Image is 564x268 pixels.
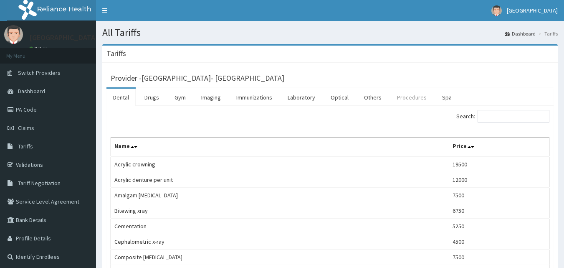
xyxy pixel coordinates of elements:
input: Search: [478,110,549,123]
label: Search: [456,110,549,123]
a: Laboratory [281,89,322,106]
td: 7500 [449,188,549,203]
h3: Provider - [GEOGRAPHIC_DATA]- [GEOGRAPHIC_DATA] [111,74,284,82]
span: Tariffs [18,143,33,150]
td: 19500 [449,156,549,172]
a: Optical [324,89,355,106]
td: Amalgam [MEDICAL_DATA] [111,188,449,203]
td: 6750 [449,203,549,219]
td: 7500 [449,250,549,265]
a: Dashboard [505,30,536,37]
span: Switch Providers [18,69,61,77]
p: [GEOGRAPHIC_DATA] [29,34,98,41]
td: Composite [MEDICAL_DATA] [111,250,449,265]
th: Name [111,138,449,157]
td: Acrylic denture per unit [111,172,449,188]
span: Claims [18,124,34,132]
h3: Tariffs [106,50,126,57]
a: Others [357,89,388,106]
td: Cephalometric x-ray [111,234,449,250]
span: Tariff Negotiation [18,179,61,187]
a: Dental [106,89,136,106]
a: Drugs [138,89,166,106]
h1: All Tariffs [102,27,558,38]
td: 12000 [449,172,549,188]
td: Bitewing xray [111,203,449,219]
td: 5250 [449,219,549,234]
a: Immunizations [230,89,279,106]
span: Dashboard [18,87,45,95]
td: Cementation [111,219,449,234]
th: Price [449,138,549,157]
a: Spa [435,89,458,106]
td: 4500 [449,234,549,250]
a: Procedures [390,89,433,106]
img: User Image [4,25,23,44]
span: [GEOGRAPHIC_DATA] [507,7,558,14]
td: Acrylic crowning [111,156,449,172]
li: Tariffs [536,30,558,37]
a: Imaging [195,89,228,106]
img: User Image [491,5,502,16]
a: Online [29,46,49,51]
a: Gym [168,89,192,106]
